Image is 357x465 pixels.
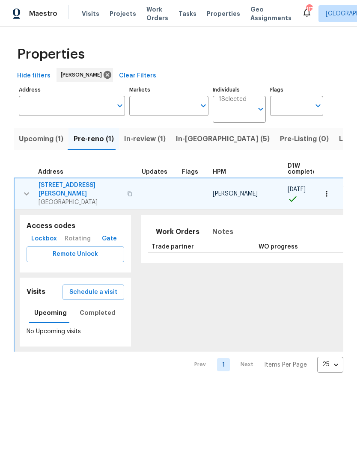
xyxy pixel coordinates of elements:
span: [GEOGRAPHIC_DATA] [39,198,122,207]
button: Open [197,100,209,112]
span: Lockbox [31,234,57,244]
span: Trade partner [152,244,194,250]
button: Gate [95,231,123,247]
span: 1 Selected [219,96,247,103]
span: D1W complete [288,163,316,175]
span: Work Orders [156,226,199,238]
div: [PERSON_NAME] [57,68,113,82]
span: Geo Assignments [250,5,292,22]
div: 117 [306,5,312,14]
span: Pre-reno (1) [74,133,114,145]
span: WO progress [259,244,298,250]
span: Flags [182,169,198,175]
a: Goto page 1 [217,358,230,371]
nav: Pagination Navigation [186,357,343,373]
span: [PERSON_NAME] [61,71,105,79]
span: Completed [80,308,116,318]
div: Rotating code is only available during visiting hours [61,231,94,247]
label: Address [19,87,125,92]
span: Hide filters [17,71,51,81]
button: Clear Filters [116,68,160,84]
span: Updates [142,169,167,175]
span: Schedule a visit [69,287,117,298]
div: 25 [317,353,343,376]
span: [DATE] [288,187,306,193]
span: Address [38,169,63,175]
p: No Upcoming visits [27,327,124,336]
span: Projects [110,9,136,18]
span: Properties [17,50,85,59]
span: In-[GEOGRAPHIC_DATA] (5) [176,133,270,145]
label: Markets [129,87,209,92]
span: Notes [212,226,233,238]
span: Maestro [29,9,57,18]
span: [PERSON_NAME] [213,191,258,197]
button: Schedule a visit [62,284,124,300]
button: Open [255,103,267,115]
span: In-review (1) [124,133,166,145]
span: Gate [99,234,119,244]
span: HPM [213,169,226,175]
p: Items Per Page [264,361,307,369]
label: Individuals [213,87,266,92]
h5: Access codes [27,222,124,231]
span: Properties [207,9,240,18]
span: Tasks [178,11,196,17]
span: Visits [82,9,99,18]
h5: Visits [27,287,45,296]
label: Flags [270,87,323,92]
span: Pre-Listing (0) [280,133,329,145]
span: Upcoming (1) [19,133,63,145]
span: Work Orders [146,5,168,22]
span: Upcoming [34,308,67,318]
button: Remote Unlock [27,246,124,262]
button: Lockbox [28,231,60,247]
span: Remote Unlock [33,249,117,260]
span: Clear Filters [119,71,156,81]
span: [STREET_ADDRESS][PERSON_NAME] [39,181,122,198]
button: Open [114,100,126,112]
button: Open [312,100,324,112]
button: Hide filters [14,68,54,84]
